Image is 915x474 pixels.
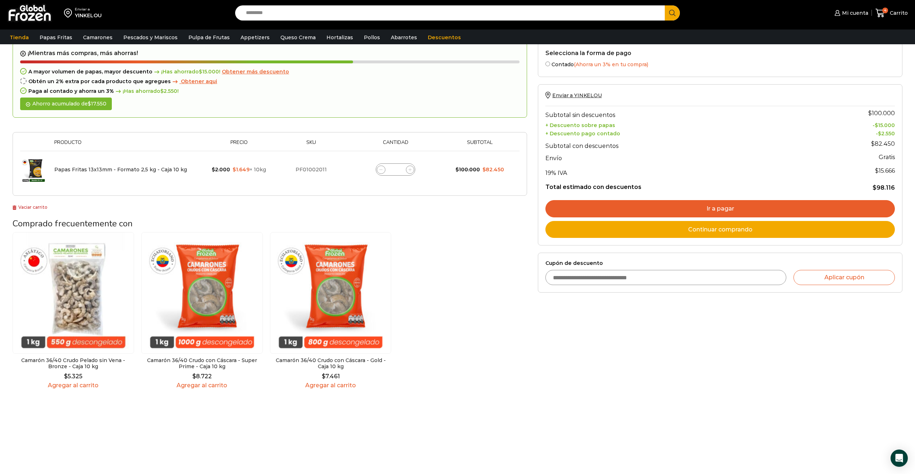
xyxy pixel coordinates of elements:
[181,78,217,85] span: Obtener aqui
[879,154,895,161] strong: Gratis
[13,218,133,229] span: Comprado frecuentemente con
[64,7,75,19] img: address-field-icon.svg
[185,31,233,44] a: Pulpa de Frutas
[88,100,106,107] bdi: 17.550
[444,140,516,151] th: Subtotal
[192,373,196,380] span: $
[545,164,814,178] th: 19% IVA
[114,88,179,94] span: ¡Has ahorrado !
[482,166,486,173] span: $
[20,98,112,110] div: Ahorro acumulado de
[233,166,250,173] bdi: 1.649
[212,166,230,173] bdi: 2.000
[875,122,895,128] bdi: 15.000
[545,260,895,266] label: Cupón de descuento
[141,357,263,370] h2: Camarón 36/40 Crudo con Cáscara - Super Prime - Caja 10 kg
[270,357,392,370] h2: Camarón 36/40 Crudo con Cáscara - Gold - Caja 10 kg
[545,128,814,137] th: + Descuento pago contado
[545,137,814,151] th: Subtotal con descuentos
[275,140,348,151] th: Sku
[871,140,875,147] span: $
[75,7,102,12] div: Enviar a
[222,69,289,75] a: Obtener más descuento
[868,110,895,117] bdi: 100.000
[64,373,82,380] bdi: 5.325
[387,31,421,44] a: Abarrotes
[79,31,116,44] a: Camarones
[891,450,908,467] div: Open Intercom Messenger
[545,120,814,128] th: + Descuento sobre papas
[20,50,520,57] h2: ¡Mientras más compras, más ahorras!
[322,373,340,380] bdi: 7.461
[878,130,881,137] span: $
[552,92,602,99] span: Enviar a YINKELOU
[13,357,134,370] h2: Camarón 36/40 Crudo Pelado sin Vena - Bronze - Caja 10 kg
[545,106,814,120] th: Subtotal sin descuentos
[20,88,520,94] div: Paga al contado y ahorra un 3%
[456,166,480,173] bdi: 100.000
[13,204,47,210] a: Vaciar carrito
[482,166,504,173] bdi: 82.450
[275,151,348,188] td: PF01002011
[171,78,217,85] a: Obtener aqui
[13,382,134,389] a: Agregar al carrito
[360,31,384,44] a: Pollos
[882,8,888,13] span: 4
[120,31,181,44] a: Pescados y Mariscos
[875,5,908,22] a: 4 Carrito
[270,382,392,389] a: Agregar al carrito
[75,12,102,19] div: YINKELOU
[54,166,187,173] a: Papas Fritas 13x13mm - Formato 2,5 kg - Caja 10 kg
[424,31,465,44] a: Descuentos
[36,31,76,44] a: Papas Fritas
[840,9,868,17] span: Mi cuenta
[868,110,872,117] span: $
[237,31,273,44] a: Appetizers
[322,373,325,380] span: $
[6,31,32,44] a: Tienda
[871,140,895,147] bdi: 82.450
[875,167,895,174] span: 15.666
[212,166,215,173] span: $
[199,68,219,75] bdi: 15.000
[545,60,895,68] label: Contado
[545,221,895,238] a: Continuar comprando
[875,122,878,128] span: $
[141,382,263,389] a: Agregar al carrito
[833,6,868,20] a: Mi cuenta
[545,62,550,66] input: Contado(Ahorra un 3% en tu compra)
[20,78,520,85] div: Obtén un 2% extra por cada producto que agregues
[277,31,319,44] a: Queso Crema
[203,140,275,151] th: Precio
[160,88,177,94] bdi: 2.550
[888,9,908,17] span: Carrito
[873,184,895,191] bdi: 98.116
[192,373,212,380] bdi: 8.722
[152,69,220,75] span: ¡Has ahorrado !
[203,151,275,188] td: × 10kg
[545,151,814,164] th: Envío
[875,167,879,174] span: $
[873,184,877,191] span: $
[878,130,895,137] bdi: 2.550
[348,140,444,151] th: Cantidad
[88,100,91,107] span: $
[160,88,164,94] span: $
[323,31,357,44] a: Hortalizas
[20,69,520,75] div: A mayor volumen de papas, mayor descuento
[390,164,401,175] input: Product quantity
[51,140,203,151] th: Producto
[574,61,648,68] span: (Ahorra un 3% en tu compra)
[545,50,895,57] h2: Selecciona la forma de pago
[814,128,895,137] td: -
[793,270,895,285] button: Aplicar cupón
[814,120,895,128] td: -
[545,178,814,192] th: Total estimado con descuentos
[199,68,202,75] span: $
[222,68,289,75] span: Obtener más descuento
[545,92,602,99] a: Enviar a YINKELOU
[64,373,68,380] span: $
[665,5,680,21] button: Search button
[545,200,895,217] a: Ir a pagar
[233,166,236,173] span: $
